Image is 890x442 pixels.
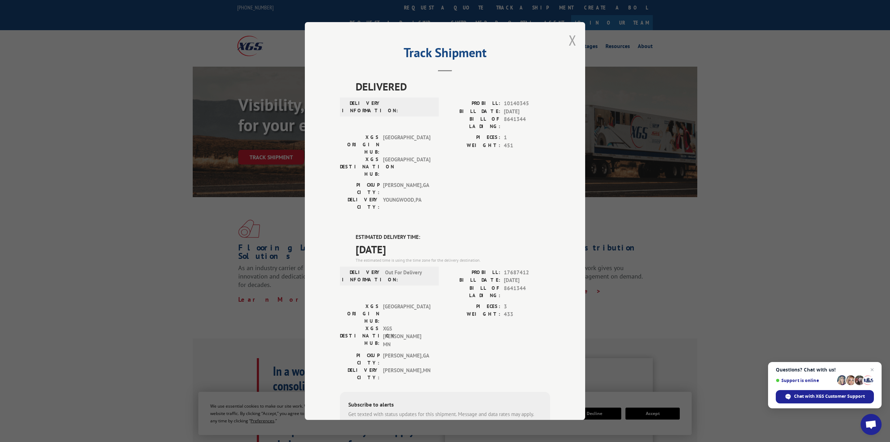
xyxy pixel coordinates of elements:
span: Out For Delivery [385,269,432,283]
span: 1 [504,134,550,142]
label: WEIGHT: [445,142,500,150]
span: 17687412 [504,269,550,277]
span: [DATE] [356,241,550,257]
div: The estimated time is using the time zone for the delivery destination. [356,257,550,263]
div: Open chat [861,414,882,435]
label: PROBILL: [445,269,500,277]
label: XGS DESTINATION HUB: [340,156,379,178]
h2: Track Shipment [340,48,550,61]
button: Close modal [569,31,576,49]
span: 433 [504,310,550,319]
span: 8641344 [504,115,550,130]
span: Chat with XGS Customer Support [794,393,865,400]
span: [GEOGRAPHIC_DATA] [383,134,430,156]
span: XGS [PERSON_NAME] MN [383,325,430,349]
span: [DATE] [504,108,550,116]
span: [DATE] [504,276,550,284]
label: BILL OF LADING: [445,284,500,299]
span: [PERSON_NAME] , GA [383,352,430,367]
label: DELIVERY CITY: [340,196,379,211]
div: Get texted with status updates for this shipment. Message and data rates may apply. Message frequ... [348,410,542,426]
label: PICKUP CITY: [340,181,379,196]
label: WEIGHT: [445,310,500,319]
span: Support is online [776,378,835,383]
span: [GEOGRAPHIC_DATA] [383,303,430,325]
span: Questions? Chat with us! [776,367,874,373]
span: Close chat [868,366,876,374]
label: XGS ORIGIN HUB: [340,303,379,325]
label: PIECES: [445,303,500,311]
label: XGS DESTINATION HUB: [340,325,379,349]
label: PICKUP CITY: [340,352,379,367]
label: XGS ORIGIN HUB: [340,134,379,156]
label: DELIVERY INFORMATION: [342,100,382,114]
label: BILL DATE: [445,276,500,284]
span: 451 [504,142,550,150]
span: [PERSON_NAME] , GA [383,181,430,196]
label: PIECES: [445,134,500,142]
label: PROBILL: [445,100,500,108]
label: DELIVERY INFORMATION: [342,269,382,283]
label: BILL OF LADING: [445,115,500,130]
span: YOUNGWOOD , PA [383,196,430,211]
span: 3 [504,303,550,311]
span: 8641344 [504,284,550,299]
span: DELIVERED [356,79,550,94]
label: ESTIMATED DELIVERY TIME: [356,233,550,241]
span: [PERSON_NAME] , MN [383,367,430,381]
div: Chat with XGS Customer Support [776,390,874,403]
label: DELIVERY CITY: [340,367,379,381]
span: [GEOGRAPHIC_DATA] [383,156,430,178]
span: 10140345 [504,100,550,108]
label: BILL DATE: [445,108,500,116]
div: Subscribe to alerts [348,400,542,410]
